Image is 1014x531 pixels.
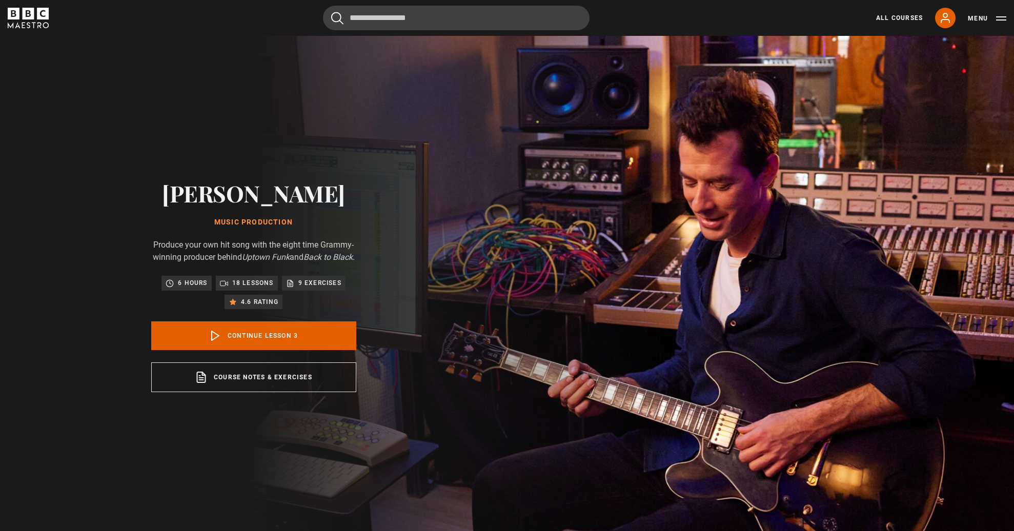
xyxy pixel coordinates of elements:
button: Submit the search query [331,12,343,25]
button: Toggle navigation [968,13,1006,24]
p: 4.6 rating [241,297,278,307]
i: Back to Black [303,252,353,262]
a: Course notes & exercises [151,362,356,392]
input: Search [323,6,590,30]
h2: [PERSON_NAME] [151,180,356,206]
p: 6 hours [178,278,207,288]
p: Produce your own hit song with the eight time Grammy-winning producer behind and . [151,239,356,263]
p: 18 lessons [232,278,274,288]
svg: BBC Maestro [8,8,49,28]
h1: Music Production [151,218,356,227]
a: All Courses [876,13,923,23]
i: Uptown Funk [242,252,290,262]
a: Continue lesson 3 [151,321,356,350]
p: 9 exercises [298,278,341,288]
